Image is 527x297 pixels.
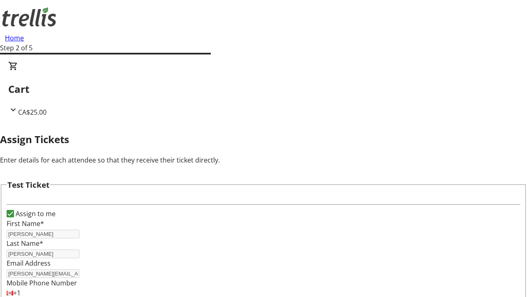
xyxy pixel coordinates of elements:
[7,179,49,191] h3: Test Ticket
[7,278,77,288] label: Mobile Phone Number
[7,259,51,268] label: Email Address
[7,219,44,228] label: First Name*
[7,239,43,248] label: Last Name*
[8,61,519,117] div: CartCA$25.00
[18,108,47,117] span: CA$25.00
[8,82,519,97] h2: Cart
[14,209,56,219] label: Assign to me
